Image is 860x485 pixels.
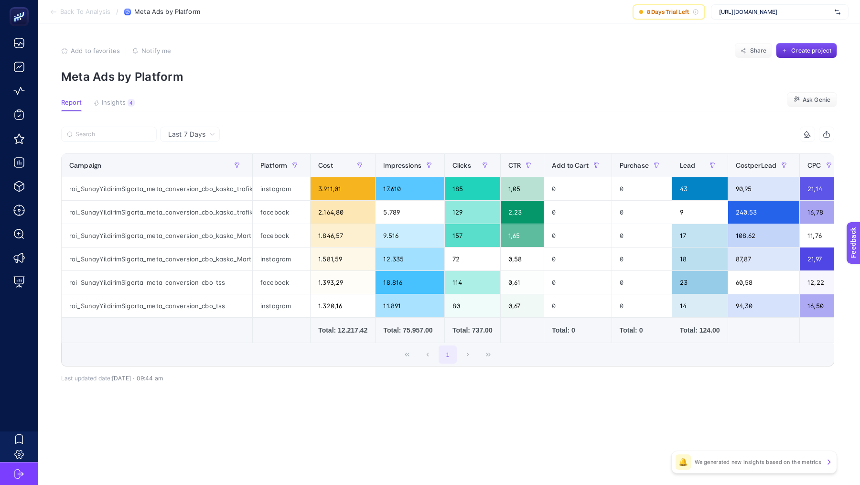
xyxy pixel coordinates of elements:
[680,325,720,335] div: Total: 124.00
[71,47,120,54] span: Add to favorites
[61,99,82,107] span: Report
[735,43,772,58] button: Share
[800,224,844,247] div: 11,76
[807,162,821,169] span: CPC
[719,8,831,16] span: [URL][DOMAIN_NAME]
[6,3,36,11] span: Feedback
[61,375,112,382] span: Last updated date:
[61,70,837,84] p: Meta Ads by Platform
[736,162,777,169] span: CostperLead
[311,224,375,247] div: 1.846,57
[776,43,837,58] button: Create project
[102,99,126,107] span: Insights
[69,162,101,169] span: Campaign
[61,142,834,382] div: Last 7 Days
[800,177,844,200] div: 21,14
[311,177,375,200] div: 3.911,01
[60,8,110,16] span: Back To Analysis
[376,224,444,247] div: 9.516
[728,248,800,270] div: 87,87
[544,294,612,317] div: 0
[318,325,367,335] div: Total: 12.217.42
[612,271,672,294] div: 0
[800,201,844,224] div: 16,78
[612,294,672,317] div: 0
[800,271,844,294] div: 12,22
[612,224,672,247] div: 0
[728,271,800,294] div: 60,58
[728,177,800,200] div: 90,95
[311,294,375,317] div: 1.320,16
[376,177,444,200] div: 17.610
[501,271,544,294] div: 0,61
[445,294,500,317] div: 80
[62,294,252,317] div: roi_SunayYildirimSigorta_meta_conversion_cbo_tss
[62,224,252,247] div: roi_SunayYildirimSigorta_meta_conversion_cbo_kasko_Mart25
[680,162,696,169] span: Lead
[62,201,252,224] div: roi_SunayYildirimSigorta_meta_conversion_cbo_kasko_trafik
[728,224,800,247] div: 108,62
[311,201,375,224] div: 2.164,80
[620,325,664,335] div: Total: 0
[647,8,689,16] span: 8 Days Trial Left
[501,248,544,270] div: 0,58
[800,294,844,317] div: 16,50
[376,201,444,224] div: 5.789
[620,162,649,169] span: Purchase
[260,162,287,169] span: Platform
[445,271,500,294] div: 114
[672,248,728,270] div: 18
[672,224,728,247] div: 17
[452,162,471,169] span: Clicks
[835,7,840,17] img: svg%3e
[672,201,728,224] div: 9
[62,248,252,270] div: roi_SunayYildirimSigorta_meta_conversion_cbo_kasko_Mart25
[168,129,205,139] span: Last 7 Days
[141,47,171,54] span: Notify me
[376,294,444,317] div: 11.891
[134,8,200,16] span: Meta Ads by Platform
[445,177,500,200] div: 185
[452,325,493,335] div: Total: 737.00
[544,201,612,224] div: 0
[75,131,151,138] input: Search
[508,162,521,169] span: CTR
[311,248,375,270] div: 1.581,59
[253,248,310,270] div: instagram
[728,294,800,317] div: 94,30
[445,201,500,224] div: 129
[253,201,310,224] div: facebook
[311,271,375,294] div: 1.393,29
[132,47,171,54] button: Notify me
[544,271,612,294] div: 0
[552,162,589,169] span: Add to Cart
[62,271,252,294] div: roi_SunayYildirimSigorta_meta_conversion_cbo_tss
[445,224,500,247] div: 157
[253,224,310,247] div: facebook
[439,345,457,364] button: 1
[376,248,444,270] div: 12.335
[128,99,135,107] div: 4
[612,248,672,270] div: 0
[672,177,728,200] div: 43
[253,271,310,294] div: facebook
[501,224,544,247] div: 1,65
[253,177,310,200] div: instagram
[544,224,612,247] div: 0
[544,248,612,270] div: 0
[445,248,500,270] div: 72
[501,177,544,200] div: 1,05
[672,294,728,317] div: 14
[787,92,837,108] button: Ask Genie
[376,271,444,294] div: 18.816
[62,177,252,200] div: roi_SunayYildirimSigorta_meta_conversion_cbo_kasko_trafik
[750,47,767,54] span: Share
[318,162,333,169] span: Cost
[116,8,118,15] span: /
[383,325,437,335] div: Total: 75.957.00
[112,375,163,382] span: [DATE]・09:44 am
[612,177,672,200] div: 0
[501,201,544,224] div: 2,23
[383,162,421,169] span: Impressions
[501,294,544,317] div: 0,67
